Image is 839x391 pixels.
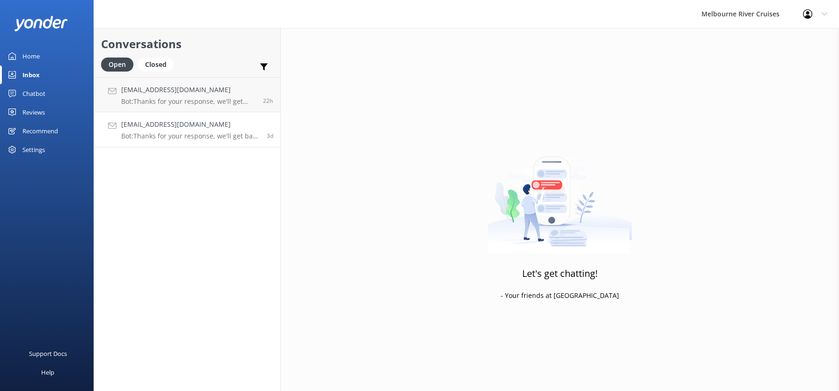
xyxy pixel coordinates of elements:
div: Reviews [22,103,45,122]
p: Bot: Thanks for your response, we'll get back to you as soon as we can during opening hours. [121,132,260,140]
div: Support Docs [29,344,67,363]
h4: [EMAIL_ADDRESS][DOMAIN_NAME] [121,85,256,95]
div: Inbox [22,65,40,84]
div: Closed [138,58,174,72]
h2: Conversations [101,35,273,53]
div: Open [101,58,133,72]
h4: [EMAIL_ADDRESS][DOMAIN_NAME] [121,119,260,130]
div: Settings [22,140,45,159]
div: Recommend [22,122,58,140]
div: Help [41,363,54,382]
a: Closed [138,59,178,69]
img: yonder-white-logo.png [14,16,68,31]
a: [EMAIL_ADDRESS][DOMAIN_NAME]Bot:Thanks for your response, we'll get back to you as soon as we can... [94,77,280,112]
p: Bot: Thanks for your response, we'll get back to you as soon as we can during opening hours. [121,97,256,106]
p: - Your friends at [GEOGRAPHIC_DATA] [501,290,619,301]
h3: Let's get chatting! [522,266,598,281]
a: Open [101,59,138,69]
span: Sep 12 2025 05:14pm (UTC +10:00) Australia/Sydney [267,132,273,140]
a: [EMAIL_ADDRESS][DOMAIN_NAME]Bot:Thanks for your response, we'll get back to you as soon as we can... [94,112,280,147]
div: Home [22,47,40,65]
span: Sep 15 2025 06:24pm (UTC +10:00) Australia/Sydney [263,97,273,105]
div: Chatbot [22,84,45,103]
img: artwork of a man stealing a conversation from at giant smartphone [488,137,632,254]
